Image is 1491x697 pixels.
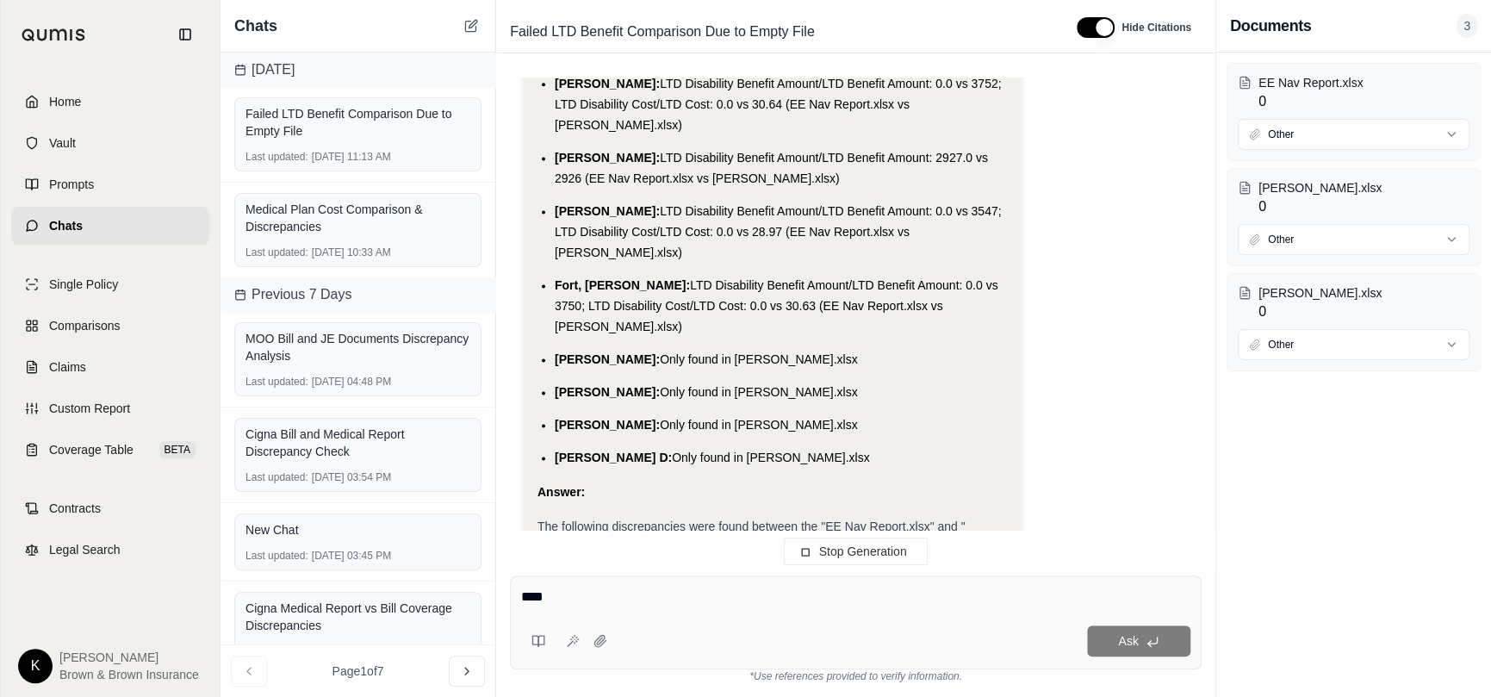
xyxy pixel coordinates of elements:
[555,77,660,90] span: [PERSON_NAME]:
[221,53,495,87] div: [DATE]
[461,16,481,36] button: New Chat
[22,28,86,41] img: Qumis Logo
[245,600,470,634] div: Cigna Medical Report vs Bill Coverage Discrepancies
[49,217,83,234] span: Chats
[49,134,76,152] span: Vault
[171,21,199,48] button: Collapse sidebar
[11,307,209,345] a: Comparisons
[49,441,134,458] span: Coverage Table
[1238,284,1469,322] button: [PERSON_NAME].xlsx0
[59,649,199,666] span: [PERSON_NAME]
[245,330,470,364] div: MOO Bill and JE Documents Discrepancy Analysis
[332,663,384,680] span: Page 1 of 7
[11,124,209,162] a: Vault
[555,418,660,432] span: [PERSON_NAME]:
[1258,179,1469,217] div: 0
[245,150,308,164] span: Last updated:
[672,451,870,464] span: Only found in [PERSON_NAME].xlsx
[11,265,209,303] a: Single Policy
[555,204,660,218] span: [PERSON_NAME]:
[1121,21,1191,34] span: Hide Citations
[159,441,196,458] span: BETA
[49,500,101,517] span: Contracts
[49,176,94,193] span: Prompts
[49,541,121,558] span: Legal Search
[245,150,470,164] div: [DATE] 11:13 AM
[49,358,86,376] span: Claims
[1118,634,1138,648] span: Ask
[819,545,907,558] span: Stop Generation
[245,521,470,538] div: New Chat
[221,277,495,312] div: Previous 7 Days
[49,317,120,334] span: Comparisons
[234,14,277,38] span: Chats
[1238,179,1469,217] button: [PERSON_NAME].xlsx0
[503,18,1056,46] div: Edit Title
[245,105,470,140] div: Failed LTD Benefit Comparison Due to Empty File
[1258,179,1469,196] p: Lincoln Bill.xlsx
[555,151,660,165] span: [PERSON_NAME]:
[1087,625,1190,657] button: Ask
[555,278,690,292] span: Fort, [PERSON_NAME]:
[1258,284,1469,302] p: Lincoln Bill.xlsx
[1238,74,1469,112] button: EE Nav Report.xlsx0
[245,549,470,563] div: [DATE] 03:45 PM
[59,666,199,683] span: Brown & Brown Insurance
[1258,284,1469,322] div: 0
[555,352,660,366] span: [PERSON_NAME]:
[11,431,209,469] a: Coverage TableBETA
[555,204,1001,259] span: LTD Disability Benefit Amount/LTD Benefit Amount: 0.0 vs 3547; LTD Disability Cost/LTD Cost: 0.0 ...
[503,18,822,46] span: Failed LTD Benefit Comparison Due to Empty File
[245,470,470,484] div: [DATE] 03:54 PM
[11,83,209,121] a: Home
[245,426,470,460] div: Cigna Bill and Medical Report Discrepancy Check
[660,418,858,432] span: Only found in [PERSON_NAME].xlsx
[49,400,130,417] span: Custom Report
[11,489,209,527] a: Contracts
[660,385,858,399] span: Only found in [PERSON_NAME].xlsx
[245,201,470,235] div: Medical Plan Cost Comparison & Discrepancies
[555,77,1001,132] span: LTD Disability Benefit Amount/LTD Benefit Amount: 0.0 vs 3752; LTD Disability Cost/LTD Cost: 0.0 ...
[555,451,672,464] span: [PERSON_NAME] D:
[49,276,118,293] span: Single Policy
[555,278,998,333] span: LTD Disability Benefit Amount/LTD Benefit Amount: 0.0 vs 3750; LTD Disability Cost/LTD Cost: 0.0 ...
[537,485,585,499] strong: Answer:
[555,151,988,185] span: LTD Disability Benefit Amount/LTD Benefit Amount: 2927.0 vs 2926 (EE Nav Report.xlsx vs [PERSON_N...
[555,385,660,399] span: [PERSON_NAME]:
[1258,74,1469,91] p: EE Nav Report.xlsx
[11,348,209,386] a: Claims
[245,375,308,389] span: Last updated:
[18,649,53,683] div: K
[245,246,308,259] span: Last updated:
[1258,74,1469,112] div: 0
[245,375,470,389] div: [DATE] 04:48 PM
[245,549,308,563] span: Last updated:
[660,352,858,366] span: Only found in [PERSON_NAME].xlsx
[245,246,470,259] div: [DATE] 10:33 AM
[537,520,966,554] span: The following discrepancies were found between the "EE Nav Report.xlsx" and "[PERSON_NAME].xlsx" ...
[11,389,209,427] a: Custom Report
[11,165,209,203] a: Prompts
[1457,14,1477,38] span: 3
[510,669,1202,683] div: *Use references provided to verify information.
[49,93,81,110] span: Home
[245,470,308,484] span: Last updated:
[784,538,929,565] button: Stop Generation
[1230,14,1311,38] h3: Documents
[11,531,209,569] a: Legal Search
[11,207,209,245] a: Chats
